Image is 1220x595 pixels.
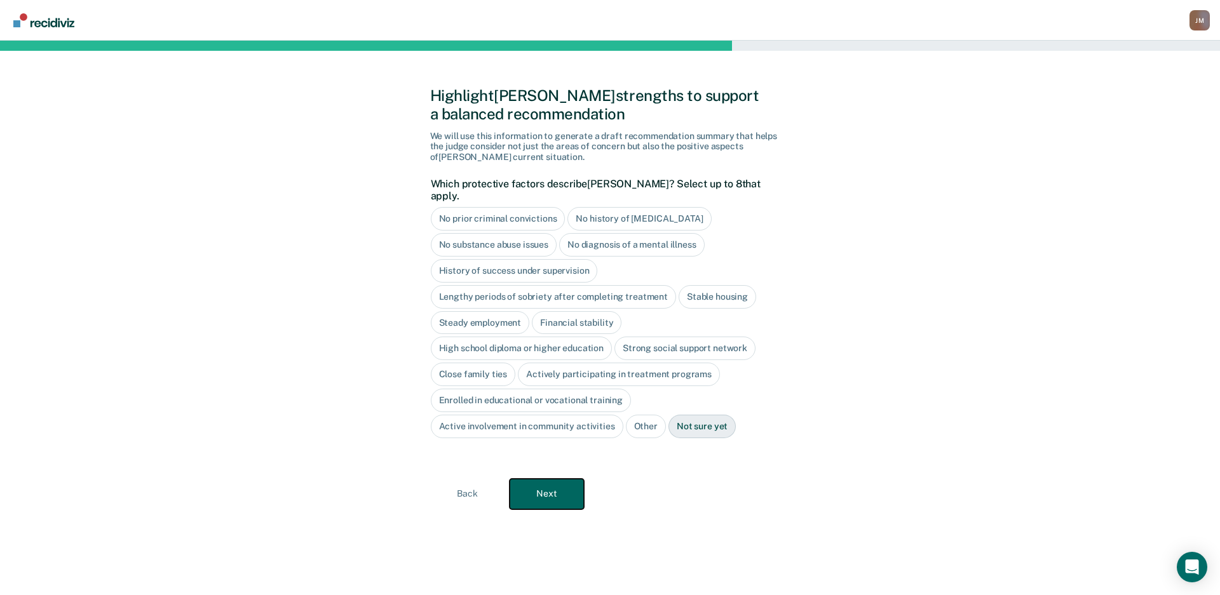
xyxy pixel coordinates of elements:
[532,311,621,335] div: Financial stability
[614,337,756,360] div: Strong social support network
[518,363,720,386] div: Actively participating in treatment programs
[431,233,557,257] div: No substance abuse issues
[431,363,516,386] div: Close family ties
[431,178,783,202] label: Which protective factors describe [PERSON_NAME] ? Select up to 8 that apply.
[1189,10,1210,30] div: J M
[430,479,505,509] button: Back
[13,13,74,27] img: Recidiviz
[431,415,623,438] div: Active involvement in community activities
[510,479,584,509] button: Next
[559,233,705,257] div: No diagnosis of a mental illness
[679,285,756,309] div: Stable housing
[1189,10,1210,30] button: Profile dropdown button
[431,337,613,360] div: High school diploma or higher education
[430,86,790,123] div: Highlight [PERSON_NAME] strengths to support a balanced recommendation
[668,415,736,438] div: Not sure yet
[431,259,598,283] div: History of success under supervision
[431,311,530,335] div: Steady employment
[567,207,711,231] div: No history of [MEDICAL_DATA]
[431,389,632,412] div: Enrolled in educational or vocational training
[1177,552,1207,582] div: Open Intercom Messenger
[431,285,676,309] div: Lengthy periods of sobriety after completing treatment
[431,207,566,231] div: No prior criminal convictions
[430,131,790,163] div: We will use this information to generate a draft recommendation summary that helps the judge cons...
[626,415,666,438] div: Other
